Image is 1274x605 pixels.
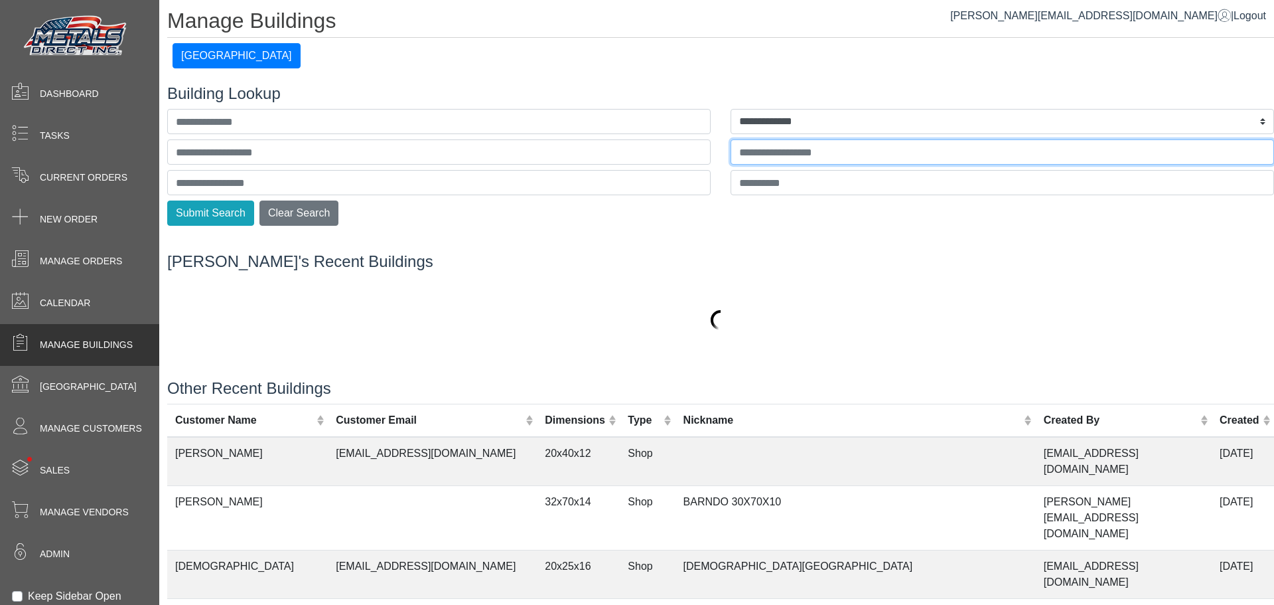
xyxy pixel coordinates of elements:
td: 20x40x12 [537,437,620,486]
span: Calendar [40,296,90,310]
td: [EMAIL_ADDRESS][DOMAIN_NAME] [328,550,537,598]
td: 32x70x14 [537,485,620,550]
span: Sales [40,464,70,477]
button: Submit Search [167,201,254,226]
div: Type [628,412,660,428]
a: [GEOGRAPHIC_DATA] [173,50,301,61]
td: 20x25x16 [537,550,620,598]
td: Shop [620,437,675,486]
div: Customer Name [175,412,313,428]
div: Customer Email [336,412,522,428]
span: Manage Customers [40,422,142,436]
span: Manage Buildings [40,338,133,352]
span: Manage Vendors [40,505,129,519]
td: Shop [620,550,675,598]
span: Logout [1234,10,1266,21]
div: Created By [1044,412,1197,428]
td: [PERSON_NAME] [167,485,328,550]
td: [EMAIL_ADDRESS][DOMAIN_NAME] [1036,550,1212,598]
h4: Building Lookup [167,84,1274,104]
td: [DATE] [1212,485,1274,550]
img: Metals Direct Inc Logo [20,12,133,61]
span: Admin [40,547,70,561]
span: Manage Orders [40,254,122,268]
div: Nickname [683,412,1021,428]
button: [GEOGRAPHIC_DATA] [173,43,301,68]
td: [DATE] [1212,437,1274,486]
span: • [13,438,46,481]
td: [DATE] [1212,550,1274,598]
td: [PERSON_NAME] [167,437,328,486]
h4: Other Recent Buildings [167,379,1274,398]
span: Dashboard [40,87,99,101]
td: [DEMOGRAPHIC_DATA] [167,550,328,598]
h1: Manage Buildings [167,8,1274,38]
span: Tasks [40,129,70,143]
span: [GEOGRAPHIC_DATA] [40,380,137,394]
span: Current Orders [40,171,127,185]
div: | [950,8,1266,24]
td: [PERSON_NAME][EMAIL_ADDRESS][DOMAIN_NAME] [1036,485,1212,550]
button: Clear Search [259,201,338,226]
h4: [PERSON_NAME]'s Recent Buildings [167,252,1274,272]
a: [PERSON_NAME][EMAIL_ADDRESS][DOMAIN_NAME] [950,10,1231,21]
div: Dimensions [545,412,605,428]
label: Keep Sidebar Open [28,588,121,604]
td: [EMAIL_ADDRESS][DOMAIN_NAME] [1036,437,1212,486]
td: Shop [620,485,675,550]
td: [DEMOGRAPHIC_DATA][GEOGRAPHIC_DATA] [675,550,1036,598]
div: Created [1220,412,1259,428]
td: BARNDO 30X70X10 [675,485,1036,550]
span: New Order [40,213,98,226]
td: [EMAIL_ADDRESS][DOMAIN_NAME] [328,437,537,486]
